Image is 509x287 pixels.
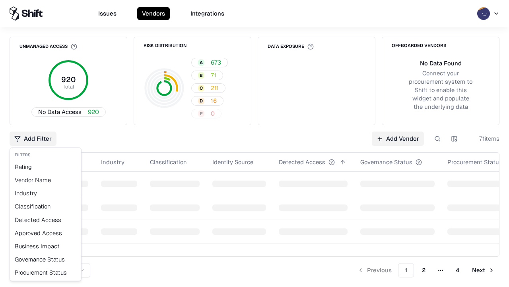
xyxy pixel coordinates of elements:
[12,266,80,279] div: Procurement Status
[12,226,80,240] div: Approved Access
[12,213,80,226] div: Detected Access
[10,147,82,281] div: Add Filter
[12,253,80,266] div: Governance Status
[12,173,80,187] div: Vendor Name
[12,240,80,253] div: Business Impact
[12,160,80,173] div: Rating
[12,149,80,160] div: Filters
[12,187,80,200] div: Industry
[12,200,80,213] div: Classification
